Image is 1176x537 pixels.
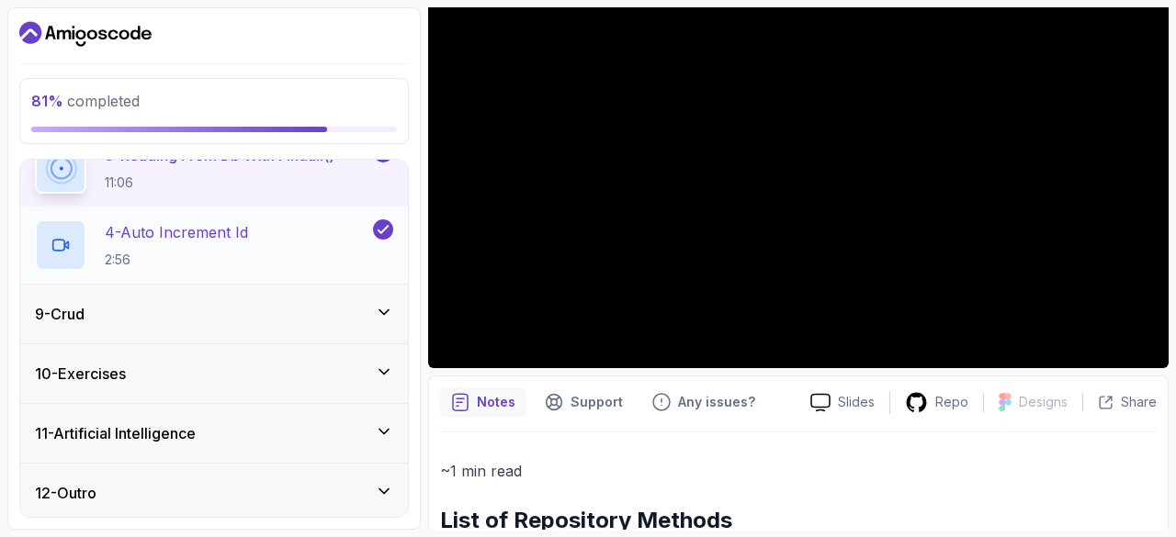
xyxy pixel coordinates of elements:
[534,387,634,417] button: Support button
[20,285,408,343] button: 9-Crud
[571,393,623,411] p: Support
[19,19,152,49] a: Dashboard
[477,393,515,411] p: Notes
[35,142,393,194] button: 3-Reading From Db With Findall()11:06
[935,393,968,411] p: Repo
[105,173,334,192] p: 11:06
[440,458,1157,484] p: ~1 min read
[31,92,63,110] span: 81 %
[796,393,889,412] a: Slides
[20,344,408,403] button: 10-Exercises
[1019,393,1068,411] p: Designs
[105,251,248,269] p: 2:56
[678,393,755,411] p: Any issues?
[440,387,526,417] button: notes button
[838,393,875,411] p: Slides
[20,404,408,463] button: 11-Artificial Intelligence
[35,482,96,504] h3: 12 - Outro
[35,219,393,271] button: 4-Auto Increment Id2:56
[890,391,983,414] a: Repo
[105,221,248,243] p: 4 - Auto Increment Id
[35,363,126,385] h3: 10 - Exercises
[1121,393,1157,411] p: Share
[440,506,1157,535] h2: List of Repository Methods
[641,387,766,417] button: Feedback button
[35,422,196,444] h3: 11 - Artificial Intelligence
[20,464,408,522] button: 12-Outro
[31,92,140,110] span: completed
[1082,393,1157,411] button: Share
[35,303,85,325] h3: 9 - Crud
